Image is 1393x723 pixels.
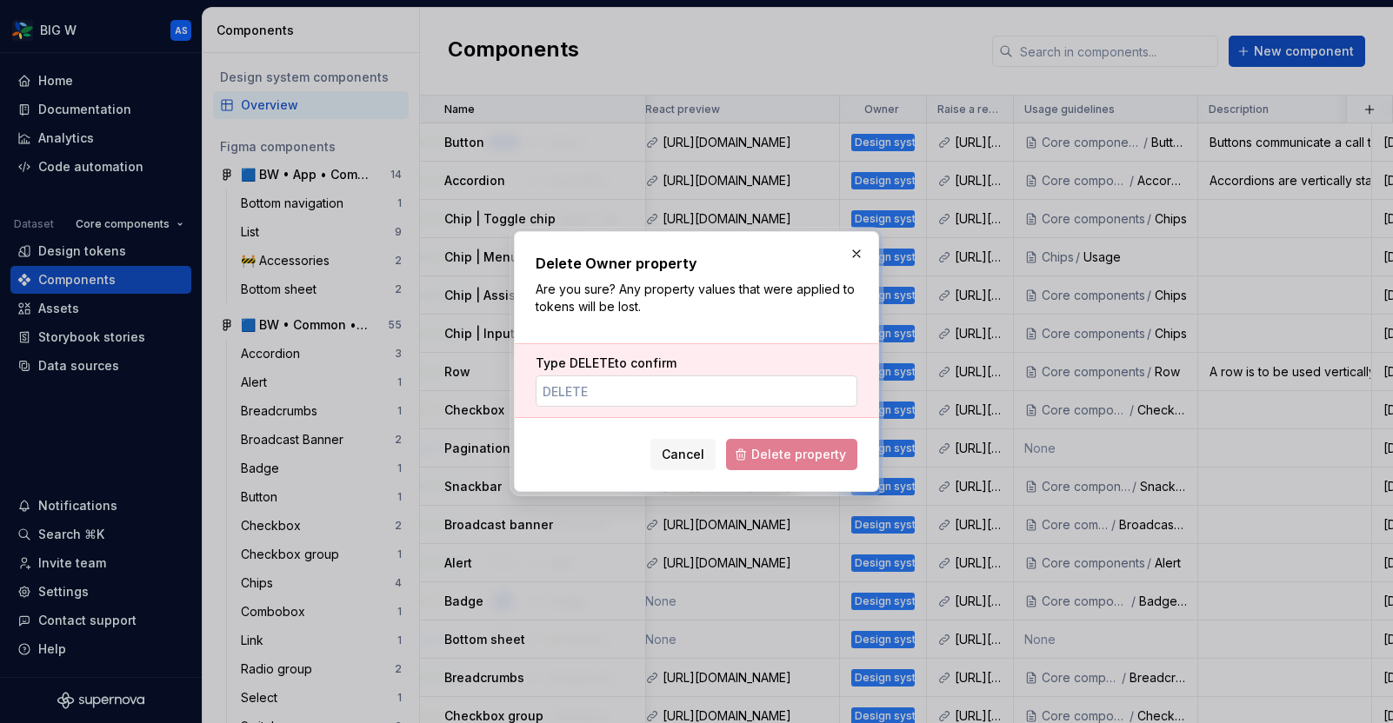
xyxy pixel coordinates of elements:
button: Cancel [650,439,716,470]
span: Cancel [662,446,704,463]
h2: Delete Owner property [536,253,857,274]
input: DELETE [536,375,857,407]
label: Type to confirm [536,355,677,372]
span: DELETE [570,355,615,370]
p: Are you sure? Any property values that were applied to tokens will be lost. [536,281,857,315]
